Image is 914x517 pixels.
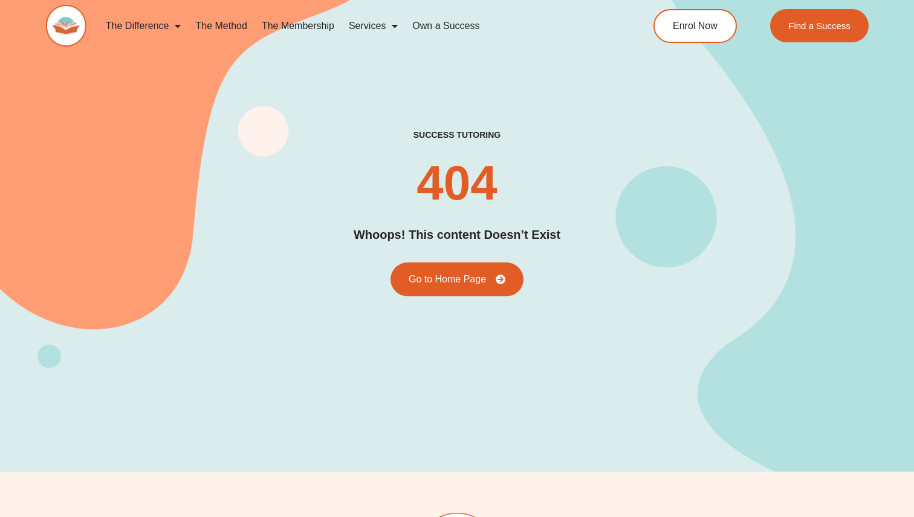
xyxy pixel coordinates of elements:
[99,12,189,40] a: The Difference
[788,21,851,30] span: Find a Success
[416,159,497,207] h2: 404
[409,275,486,284] span: Go to Home Page
[354,226,560,244] h2: Whoops! This content Doesn’t Exist
[673,21,718,31] span: Enrol Now
[413,129,501,140] h2: success tutoring
[770,9,869,42] a: Find a Success
[99,12,607,40] nav: Menu
[188,12,254,40] a: The Method
[342,12,405,40] a: Services
[405,12,487,40] a: Own a Success
[254,12,342,40] a: The Membership
[391,262,523,296] a: Go to Home Page
[653,9,737,43] a: Enrol Now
